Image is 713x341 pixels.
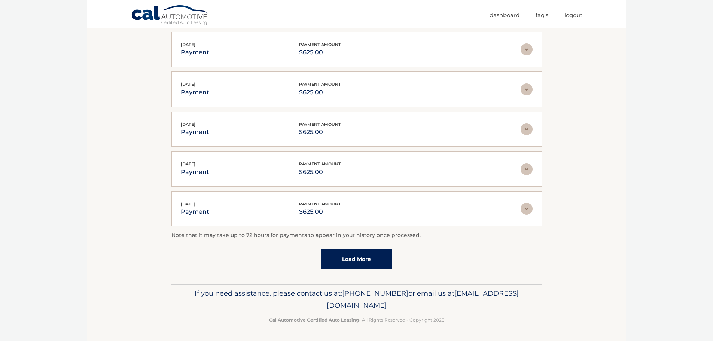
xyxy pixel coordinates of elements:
img: accordion-rest.svg [521,83,533,95]
span: [DATE] [181,161,195,167]
img: accordion-rest.svg [521,203,533,215]
img: accordion-rest.svg [521,123,533,135]
p: payment [181,47,209,58]
span: payment amount [299,82,341,87]
p: - All Rights Reserved - Copyright 2025 [176,316,537,324]
a: FAQ's [536,9,548,21]
span: payment amount [299,201,341,207]
p: $625.00 [299,87,341,98]
img: accordion-rest.svg [521,43,533,55]
p: payment [181,207,209,217]
p: payment [181,127,209,137]
img: accordion-rest.svg [521,163,533,175]
p: If you need assistance, please contact us at: or email us at [176,287,537,311]
strong: Cal Automotive Certified Auto Leasing [269,317,359,323]
span: payment amount [299,42,341,47]
p: payment [181,87,209,98]
p: $625.00 [299,47,341,58]
span: payment amount [299,161,341,167]
p: $625.00 [299,127,341,137]
span: [PHONE_NUMBER] [342,289,408,298]
a: Load More [321,249,392,269]
a: Logout [564,9,582,21]
a: Cal Automotive [131,5,210,27]
span: [EMAIL_ADDRESS][DOMAIN_NAME] [327,289,519,310]
span: [DATE] [181,122,195,127]
span: [DATE] [181,42,195,47]
span: [DATE] [181,201,195,207]
p: $625.00 [299,167,341,177]
span: payment amount [299,122,341,127]
p: payment [181,167,209,177]
p: Note that it may take up to 72 hours for payments to appear in your history once processed. [171,231,542,240]
a: Dashboard [490,9,519,21]
span: [DATE] [181,82,195,87]
p: $625.00 [299,207,341,217]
